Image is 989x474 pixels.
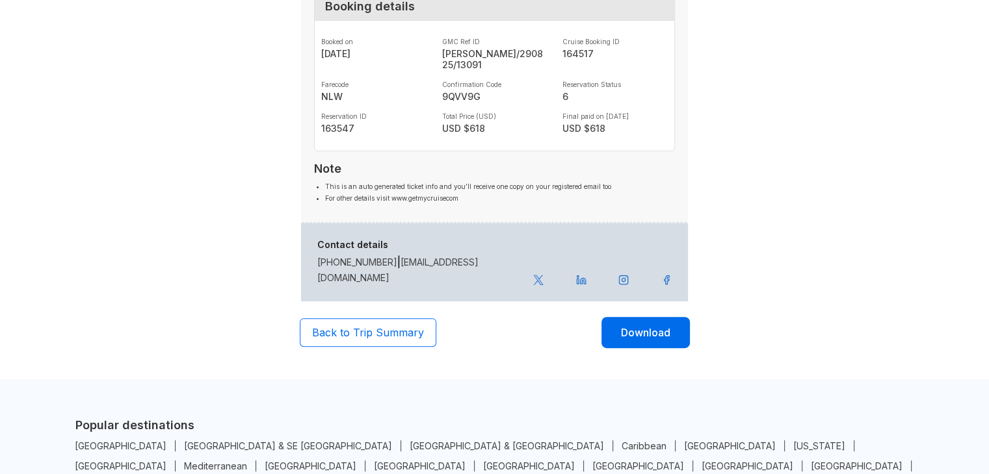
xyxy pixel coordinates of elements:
[562,48,668,59] strong: 164517
[66,460,176,471] a: [GEOGRAPHIC_DATA]
[401,440,613,451] a: [GEOGRAPHIC_DATA] & [GEOGRAPHIC_DATA]
[475,460,584,471] a: [GEOGRAPHIC_DATA]
[785,440,854,451] a: [US_STATE]
[321,38,427,45] label: Booked on
[317,240,518,251] h6: Contact details
[802,460,912,471] a: [GEOGRAPHIC_DATA]
[442,91,547,102] strong: 9QVV9G
[442,48,547,70] strong: [PERSON_NAME]/290825/13091
[317,256,397,268] a: [PHONE_NUMBER]
[442,123,547,134] strong: USD $ 618
[562,38,668,45] label: Cruise Booking ID
[621,325,670,340] span: Download
[300,318,436,347] button: Back to Trip Summary
[310,240,525,285] div: |
[562,91,668,102] strong: 6
[693,460,802,471] a: [GEOGRAPHIC_DATA]
[584,460,693,471] a: [GEOGRAPHIC_DATA]
[321,112,427,120] label: Reservation ID
[176,440,401,451] a: [GEOGRAPHIC_DATA] & SE [GEOGRAPHIC_DATA]
[321,48,427,59] strong: [DATE]
[442,81,547,88] label: Confirmation Code
[562,81,668,88] label: Reservation Status
[321,81,427,88] label: Farecode
[66,440,176,451] a: [GEOGRAPHIC_DATA]
[75,418,914,432] h5: Popular destinations
[176,460,256,471] a: Mediterranean
[442,112,547,120] label: Total Price (USD)
[321,123,427,134] strong: 163547
[562,123,668,134] strong: USD $ 618
[562,112,668,120] label: Final paid on [DATE]
[321,91,427,102] strong: NLW
[314,162,675,175] h3: Note
[613,440,676,451] a: Caribbean
[601,317,690,348] button: Download
[442,38,547,45] label: GMC Ref ID
[365,460,475,471] a: [GEOGRAPHIC_DATA]
[256,460,365,471] a: [GEOGRAPHIC_DATA]
[325,181,675,192] li: This is an auto generated ticket info and you’ll receive one copy on your registered email too
[676,440,785,451] a: [GEOGRAPHIC_DATA]
[325,192,675,204] li: For other details visit www.getmycruisecom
